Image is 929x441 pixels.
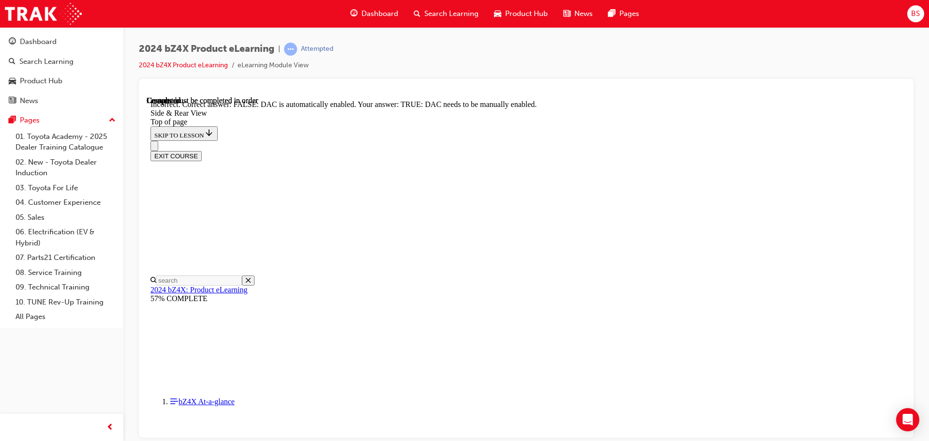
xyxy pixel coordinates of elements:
div: Attempted [301,45,333,54]
span: pages-icon [9,116,16,125]
span: up-icon [109,114,116,127]
span: news-icon [9,97,16,106]
span: SKIP TO LESSON [8,35,67,43]
a: 06. Electrification (EV & Hybrid) [12,225,120,250]
button: Pages [4,111,120,129]
span: BS [911,8,920,19]
span: prev-icon [106,422,114,434]
a: 09. Technical Training [12,280,120,295]
span: search-icon [414,8,420,20]
a: 2024 bZ4X: Product eLearning [4,189,101,198]
div: Incorrect. Correct answer: FALSE: DAC is automatically enabled. Your answer: TRUE: DAC needs to b... [4,4,755,13]
a: 04. Customer Experience [12,195,120,210]
a: 01. Toyota Academy - 2025 Dealer Training Catalogue [12,129,120,155]
span: car-icon [494,8,501,20]
div: Product Hub [20,76,62,87]
span: pages-icon [608,8,615,20]
a: 2024 bZ4X Product eLearning [139,61,228,69]
span: car-icon [9,77,16,86]
div: Pages [20,115,40,126]
a: news-iconNews [555,4,600,24]
span: guage-icon [9,38,16,46]
a: 07. Parts21 Certification [12,250,120,265]
div: Open Intercom Messenger [896,408,919,431]
input: Search [10,179,95,189]
span: 2024 bZ4X Product eLearning [139,44,274,55]
a: 10. TUNE Rev-Up Training [12,295,120,310]
span: | [278,44,280,55]
button: BS [907,5,924,22]
a: 05. Sales [12,210,120,225]
span: Dashboard [361,8,398,19]
a: News [4,92,120,110]
a: 08. Service Training [12,265,120,280]
button: SKIP TO LESSON [4,30,71,45]
a: Search Learning [4,53,120,71]
button: DashboardSearch LearningProduct HubNews [4,31,120,111]
a: search-iconSearch Learning [406,4,486,24]
span: news-icon [563,8,570,20]
div: Search Learning [19,56,74,67]
a: Product Hub [4,72,120,90]
span: guage-icon [350,8,358,20]
div: Top of page [4,21,755,30]
span: News [574,8,593,19]
button: Close navigation menu [4,45,12,55]
li: eLearning Module View [238,60,309,71]
div: Side & Rear View [4,13,755,21]
span: Pages [619,8,639,19]
a: guage-iconDashboard [343,4,406,24]
a: pages-iconPages [600,4,647,24]
a: car-iconProduct Hub [486,4,555,24]
div: Dashboard [20,36,57,47]
span: Search Learning [424,8,479,19]
button: EXIT COURSE [4,55,55,65]
span: search-icon [9,58,15,66]
img: Trak [5,3,82,25]
a: Dashboard [4,33,120,51]
div: News [20,95,38,106]
span: Product Hub [505,8,548,19]
span: learningRecordVerb_ATTEMPT-icon [284,43,297,56]
div: 57% COMPLETE [4,198,755,207]
a: All Pages [12,309,120,324]
a: 03. Toyota For Life [12,181,120,196]
a: 02. New - Toyota Dealer Induction [12,155,120,181]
